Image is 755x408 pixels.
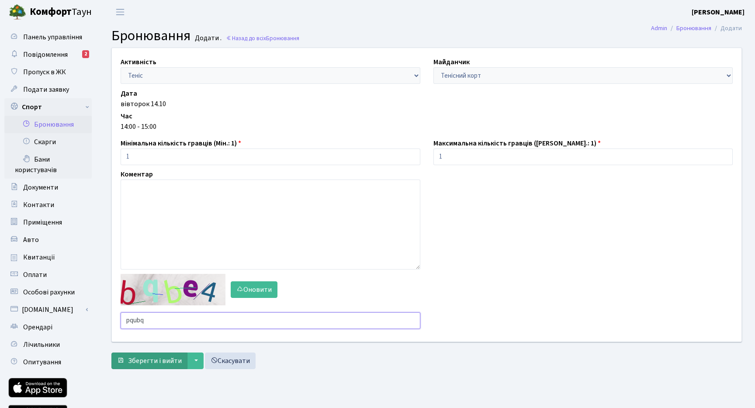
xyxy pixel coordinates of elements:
a: Оплати [4,266,92,284]
span: Документи [23,183,58,192]
span: Бронювання [111,26,190,46]
a: Пропуск в ЖК [4,63,92,81]
nav: breadcrumb [638,19,755,38]
a: Скарги [4,133,92,151]
button: Зберегти і вийти [111,353,187,369]
label: Дата [121,88,137,99]
div: вівторок 14.10 [121,99,733,109]
a: Лічильники [4,336,92,353]
a: Авто [4,231,92,249]
label: Коментар [121,169,153,180]
a: Приміщення [4,214,92,231]
img: default [121,274,225,305]
a: [DOMAIN_NAME] [4,301,92,318]
span: Зберегти і вийти [128,356,182,366]
a: Повідомлення2 [4,46,92,63]
span: Авто [23,235,39,245]
label: Майданчик [433,57,470,67]
span: Пропуск в ЖК [23,67,66,77]
input: Введіть текст із зображення [121,312,420,329]
a: Бани користувачів [4,151,92,179]
b: Комфорт [30,5,72,19]
span: Орендарі [23,322,52,332]
label: Максимальна кількість гравців ([PERSON_NAME].: 1) [433,138,601,149]
a: [PERSON_NAME] [692,7,745,17]
span: Лічильники [23,340,60,349]
a: Бронювання [4,116,92,133]
li: Додати [711,24,742,33]
span: Бронювання [266,34,299,42]
a: Квитанції [4,249,92,266]
div: 2 [82,50,89,58]
a: Назад до всіхБронювання [226,34,299,42]
a: Особові рахунки [4,284,92,301]
span: Подати заявку [23,85,69,94]
a: Документи [4,179,92,196]
button: Переключити навігацію [109,5,131,19]
a: Admin [651,24,667,33]
div: 14:00 - 15:00 [121,121,733,132]
span: Опитування [23,357,61,367]
span: Таун [30,5,92,20]
span: Повідомлення [23,50,68,59]
a: Спорт [4,98,92,116]
a: Скасувати [205,353,256,369]
span: Приміщення [23,218,62,227]
span: Контакти [23,200,54,210]
label: Мінімальна кількість гравців (Мін.: 1) [121,138,241,149]
span: Панель управління [23,32,82,42]
a: Бронювання [676,24,711,33]
img: logo.png [9,3,26,21]
label: Активність [121,57,156,67]
span: Оплати [23,270,47,280]
small: Додати . [193,34,222,42]
button: Оновити [231,281,277,298]
a: Панель управління [4,28,92,46]
label: Час [121,111,132,121]
a: Орендарі [4,318,92,336]
span: Особові рахунки [23,287,75,297]
a: Подати заявку [4,81,92,98]
a: Опитування [4,353,92,371]
a: Контакти [4,196,92,214]
span: Квитанції [23,252,55,262]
